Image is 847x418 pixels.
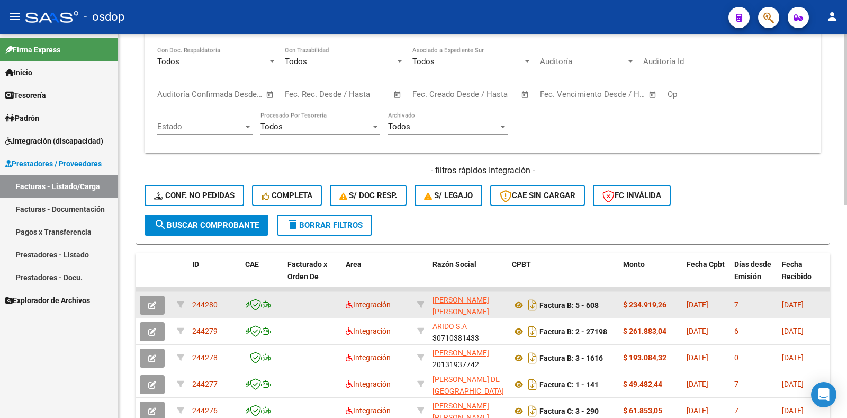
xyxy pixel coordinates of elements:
[539,380,599,389] strong: Factura C: 1 - 141
[623,406,662,415] strong: $ 61.853,05
[540,90,583,99] input: Fecha inicio
[734,406,738,415] span: 7
[526,323,539,340] i: Descargar documento
[619,253,682,300] datatable-header-cell: Monto
[526,376,539,393] i: Descargar documento
[157,122,243,131] span: Estado
[811,382,836,407] div: Open Intercom Messenger
[415,185,482,206] button: S/ legajo
[241,253,283,300] datatable-header-cell: CAE
[5,135,103,147] span: Integración (discapacidad)
[154,191,235,200] span: Conf. no pedidas
[782,406,804,415] span: [DATE]
[508,253,619,300] datatable-header-cell: CPBT
[602,191,661,200] span: FC Inválida
[734,353,738,362] span: 0
[277,215,372,236] button: Borrar Filtros
[778,253,825,300] datatable-header-cell: Fecha Recibido
[5,112,39,124] span: Padrón
[682,253,730,300] datatable-header-cell: Fecha Cpbt
[432,375,504,396] span: [PERSON_NAME] DE [GEOGRAPHIC_DATA]
[388,122,410,131] span: Todos
[8,10,21,23] mat-icon: menu
[428,253,508,300] datatable-header-cell: Razón Social
[157,90,200,99] input: Fecha inicio
[730,253,778,300] datatable-header-cell: Días desde Emisión
[341,253,413,300] datatable-header-cell: Area
[145,47,821,153] div: MAS FILTROS
[687,353,708,362] span: [DATE]
[262,191,312,200] span: Completa
[285,57,307,66] span: Todos
[687,406,708,415] span: [DATE]
[346,260,362,269] span: Area
[539,301,599,309] strong: Factura B: 5 - 608
[346,406,391,415] span: Integración
[424,191,473,200] span: S/ legajo
[592,90,644,99] input: Fecha fin
[782,327,804,335] span: [DATE]
[647,88,659,101] button: Open calendar
[432,373,503,396] div: 27315578243
[432,294,503,316] div: 20242344732
[192,260,199,269] span: ID
[412,90,455,99] input: Fecha inicio
[782,380,804,388] span: [DATE]
[734,300,738,309] span: 7
[5,44,60,56] span: Firma Express
[84,5,124,29] span: - osdop
[145,215,268,236] button: Buscar Comprobante
[432,321,503,343] div: 30710381433
[623,327,666,335] strong: $ 261.883,04
[593,185,671,206] button: FC Inválida
[264,88,276,101] button: Open calendar
[192,380,218,388] span: 244277
[5,90,46,101] span: Tesorería
[500,191,575,200] span: CAE SIN CARGAR
[337,90,389,99] input: Fecha fin
[526,350,539,367] i: Descargar documento
[687,300,708,309] span: [DATE]
[252,185,322,206] button: Completa
[432,322,467,331] span: ARIDO S.A
[330,185,407,206] button: S/ Doc Resp.
[734,380,738,388] span: 7
[734,327,738,335] span: 6
[192,327,218,335] span: 244279
[782,353,804,362] span: [DATE]
[192,406,218,415] span: 244276
[539,407,599,415] strong: Factura C: 3 - 290
[5,158,102,170] span: Prestadores / Proveedores
[346,327,391,335] span: Integración
[245,260,259,269] span: CAE
[192,300,218,309] span: 244280
[154,220,259,230] span: Buscar Comprobante
[512,260,531,269] span: CPBT
[346,300,391,309] span: Integración
[519,88,531,101] button: Open calendar
[432,260,476,269] span: Razón Social
[687,327,708,335] span: [DATE]
[286,220,363,230] span: Borrar Filtros
[687,380,708,388] span: [DATE]
[412,57,435,66] span: Todos
[5,67,32,78] span: Inicio
[540,57,626,66] span: Auditoría
[687,260,725,269] span: Fecha Cpbt
[192,353,218,362] span: 244278
[734,260,771,281] span: Días desde Emisión
[432,349,489,357] span: [PERSON_NAME]
[490,185,585,206] button: CAE SIN CARGAR
[283,253,341,300] datatable-header-cell: Facturado x Orden De
[154,218,167,231] mat-icon: search
[623,260,645,269] span: Monto
[782,260,812,281] span: Fecha Recibido
[623,380,662,388] strong: $ 49.482,44
[286,218,299,231] mat-icon: delete
[285,90,328,99] input: Fecha inicio
[210,90,261,99] input: Fecha fin
[287,260,327,281] span: Facturado x Orden De
[260,122,283,131] span: Todos
[539,327,607,336] strong: Factura B: 2 - 27198
[526,297,539,314] i: Descargar documento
